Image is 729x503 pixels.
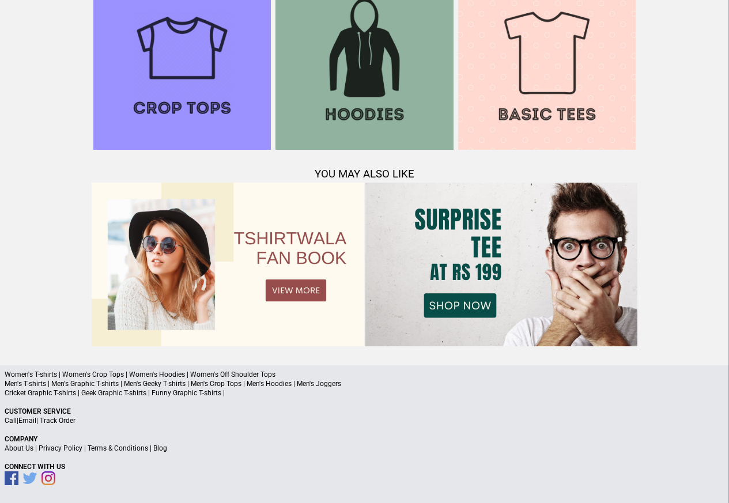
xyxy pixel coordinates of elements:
[18,417,36,425] a: Email
[315,168,414,180] span: YOU MAY ALSO LIKE
[40,417,75,425] a: Track Order
[5,444,724,453] p: | | |
[5,388,724,398] p: Cricket Graphic T-shirts | Geek Graphic T-shirts | Funny Graphic T-shirts |
[153,444,167,452] a: Blog
[88,444,148,452] a: Terms & Conditions
[39,444,82,452] a: Privacy Policy
[5,462,724,471] p: Connect With Us
[5,444,33,452] a: About Us
[5,434,724,444] p: Company
[5,379,724,388] p: Men's T-shirts | Men's Graphic T-shirts | Men's Geeky T-shirts | Men's Crop Tops | Men's Hoodies ...
[5,407,724,416] p: Customer Service
[5,417,17,425] a: Call
[5,416,724,425] p: | |
[5,370,724,379] p: Women's T-shirts | Women's Crop Tops | Women's Hoodies | Women's Off Shoulder Tops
